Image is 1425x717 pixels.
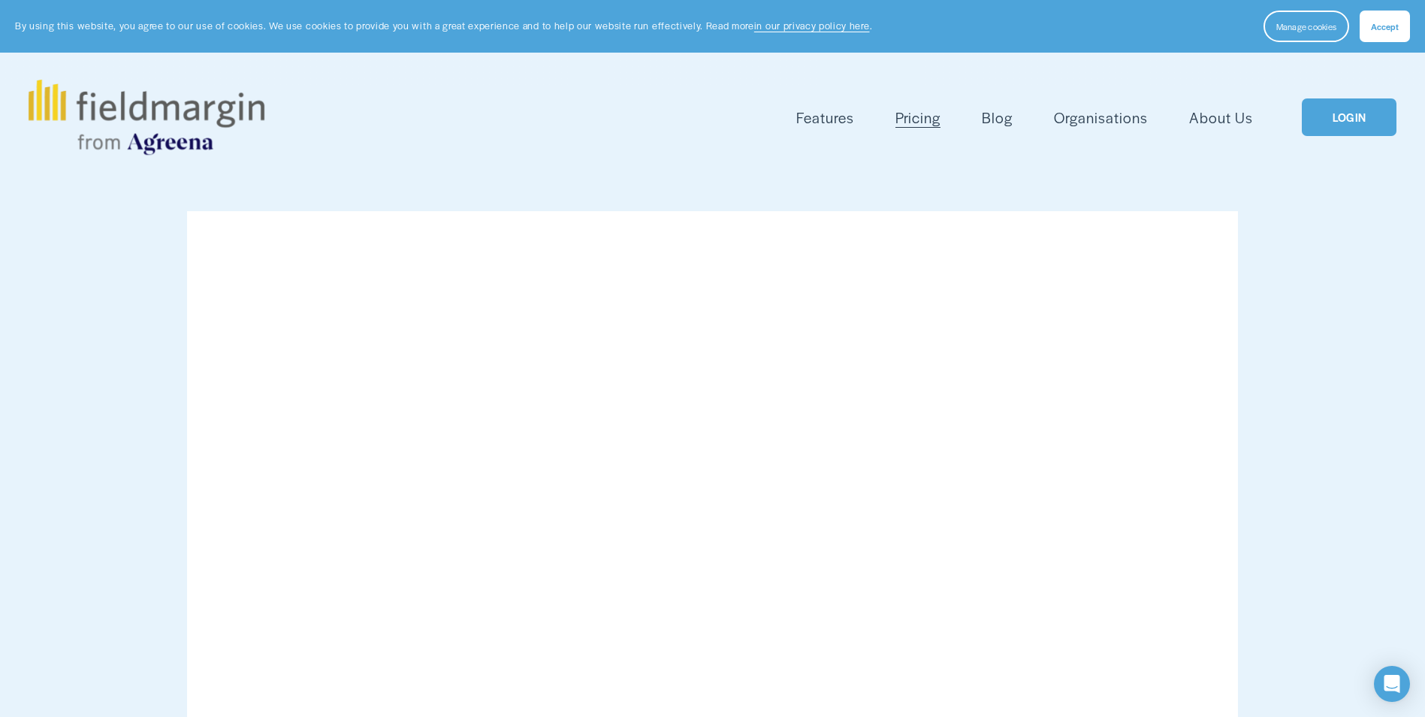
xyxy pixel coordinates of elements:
a: in our privacy policy here [754,19,870,32]
p: By using this website, you agree to our use of cookies. We use cookies to provide you with a grea... [15,19,872,33]
a: Pricing [895,105,940,130]
span: Features [796,107,854,129]
button: Accept [1360,11,1410,42]
a: Organisations [1054,105,1148,130]
button: Manage cookies [1263,11,1349,42]
a: LOGIN [1302,98,1396,137]
a: folder dropdown [796,105,854,130]
span: Accept [1371,20,1399,32]
div: Open Intercom Messenger [1374,666,1410,702]
span: Manage cookies [1276,20,1336,32]
a: Blog [982,105,1013,130]
a: About Us [1189,105,1253,130]
img: fieldmargin.com [29,80,264,155]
